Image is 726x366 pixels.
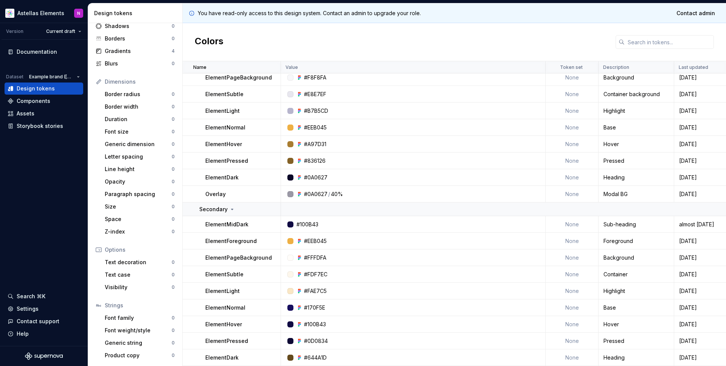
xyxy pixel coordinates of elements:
div: #0A0627 [304,190,327,198]
div: Size [105,203,172,210]
a: Product copy0 [102,349,178,361]
div: #644A1D [304,354,327,361]
div: Foreground [599,237,673,245]
button: Current draft [43,26,85,37]
div: Options [105,246,175,254]
div: #F8F8FA [304,74,326,81]
div: 0 [172,23,175,29]
td: None [546,316,599,333]
div: Opacity [105,178,172,185]
td: None [546,233,599,249]
img: b2369ad3-f38c-46c1-b2a2-f2452fdbdcd2.png [5,9,14,18]
div: 0 [172,284,175,290]
div: #0A0627 [304,174,327,181]
div: Duration [105,115,172,123]
div: Text case [105,271,172,279]
input: Search in tokens... [625,35,714,49]
p: ElementSubtle [205,271,244,278]
a: Generic dimension0 [102,138,178,150]
div: 0 [172,179,175,185]
p: ElementPressed [205,157,248,165]
div: Pressed [599,337,673,345]
div: Background [599,74,673,81]
p: Token set [560,64,583,70]
div: #EEB045 [304,237,327,245]
div: Font family [105,314,172,322]
div: Generic string [105,339,172,347]
a: Letter spacing0 [102,151,178,163]
div: 4 [172,48,175,54]
p: ElementLight [205,107,240,115]
div: Pressed [599,157,673,165]
td: None [546,186,599,202]
div: 0 [172,216,175,222]
div: Base [599,124,673,131]
div: #FAE7C5 [304,287,327,295]
h2: Colors [195,35,223,49]
div: 0 [172,91,175,97]
div: Base [599,304,673,311]
td: None [546,266,599,283]
span: Example brand ([GEOGRAPHIC_DATA]) [29,74,74,80]
button: Contact support [5,315,83,327]
a: Size0 [102,201,178,213]
div: #FDF7EC [304,271,327,278]
div: 40% [331,190,343,198]
div: #100B43 [296,221,318,228]
button: Example brand ([GEOGRAPHIC_DATA]) [26,72,83,82]
a: Z-index0 [102,226,178,238]
p: ElementPageBackground [205,254,272,262]
div: 0 [172,154,175,160]
td: None [546,69,599,86]
td: None [546,86,599,103]
div: Strings [105,302,175,309]
a: Line height0 [102,163,178,175]
button: Astellas ElementsN [2,5,86,21]
td: None [546,103,599,119]
div: 0 [172,166,175,172]
div: Line height [105,165,172,173]
p: ElementSubtle [205,90,244,98]
div: Hover [599,321,673,328]
p: ElementPageBackground [205,74,272,81]
p: ElementHover [205,140,242,148]
div: 0 [172,104,175,110]
p: ElementPressed [205,337,248,345]
span: Contact admin [676,9,715,17]
p: ElementForeground [205,237,257,245]
div: 0 [172,61,175,67]
a: Gradients4 [93,45,178,57]
div: Heading [599,174,673,181]
div: Letter spacing [105,153,172,160]
div: Documentation [17,48,57,56]
div: Background [599,254,673,262]
p: ElementLight [205,287,240,295]
a: Generic string0 [102,337,178,349]
div: Highlight [599,287,673,295]
div: 0 [172,129,175,135]
a: Border width0 [102,101,178,113]
div: / [328,190,330,198]
a: Font family0 [102,312,178,324]
p: Description [603,64,629,70]
button: Search ⌘K [5,290,83,302]
div: Dataset [6,74,23,80]
div: Container [599,271,673,278]
div: Visibility [105,283,172,291]
p: Value [285,64,298,70]
a: Shadows0 [93,20,178,32]
button: Help [5,328,83,340]
div: 0 [172,259,175,265]
a: Contact admin [672,6,720,20]
td: None [546,299,599,316]
div: Border radius [105,90,172,98]
div: 0 [172,191,175,197]
div: #E8E7EF [304,90,326,98]
div: #100B43 [304,321,326,328]
div: Paragraph spacing [105,190,172,198]
td: None [546,216,599,233]
div: #0D0834 [304,337,328,345]
div: #836126 [304,157,326,165]
div: Hover [599,140,673,148]
td: None [546,136,599,153]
